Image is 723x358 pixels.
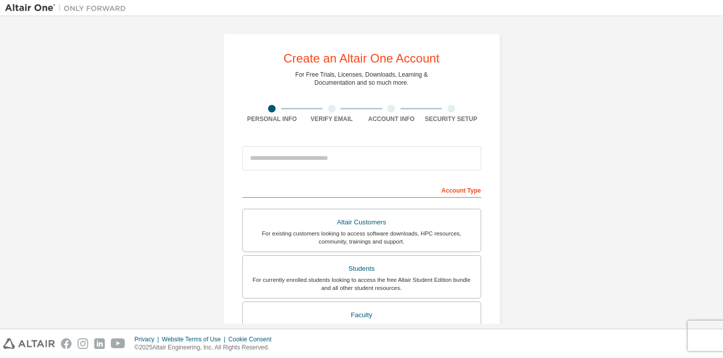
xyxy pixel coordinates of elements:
img: youtube.svg [111,338,125,349]
div: For existing customers looking to access software downloads, HPC resources, community, trainings ... [249,229,475,246]
div: Create an Altair One Account [284,52,440,65]
div: Security Setup [421,115,481,123]
img: linkedin.svg [94,338,105,349]
img: facebook.svg [61,338,72,349]
div: For faculty & administrators of academic institutions administering students and accessing softwa... [249,322,475,338]
img: Altair One [5,3,131,13]
div: Altair Customers [249,215,475,229]
img: altair_logo.svg [3,338,55,349]
p: © 2025 Altair Engineering, Inc. All Rights Reserved. [135,343,278,352]
div: Faculty [249,308,475,322]
div: Website Terms of Use [162,335,228,343]
div: For currently enrolled students looking to access the free Altair Student Edition bundle and all ... [249,276,475,292]
div: Account Info [362,115,422,123]
div: Personal Info [242,115,302,123]
div: For Free Trials, Licenses, Downloads, Learning & Documentation and so much more. [295,71,428,87]
div: Verify Email [302,115,362,123]
div: Account Type [242,182,481,198]
div: Students [249,262,475,276]
div: Privacy [135,335,162,343]
img: instagram.svg [78,338,88,349]
div: Cookie Consent [228,335,277,343]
